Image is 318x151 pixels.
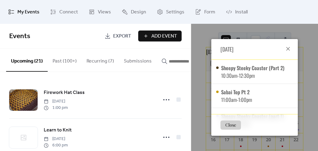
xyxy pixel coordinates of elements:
[44,142,68,149] span: 6:00 pm
[44,105,68,111] span: 1:00 pm
[98,7,111,17] span: Views
[220,120,241,130] button: Close
[17,7,39,17] span: My Events
[44,89,85,97] a: Firework Hat Class
[151,33,177,40] span: Add Event
[190,2,220,21] a: Form
[152,2,189,21] a: Settings
[48,49,82,71] button: Past (100+)
[44,126,72,134] a: Learn to Knit
[237,96,238,103] span: -
[204,7,215,17] span: Form
[221,72,237,79] span: 10:30am
[221,2,252,21] a: Install
[235,7,248,17] span: Install
[44,98,68,105] span: [DATE]
[82,49,119,71] button: Recurring (7)
[131,7,146,17] span: Design
[59,7,78,17] span: Connect
[238,96,252,103] span: 1:00pm
[221,88,252,96] div: Sabai Top Pt 2
[9,30,30,43] span: Events
[221,96,237,103] span: 11:00am
[84,2,116,21] a: Views
[113,33,131,40] span: Export
[46,2,83,21] a: Connect
[119,49,157,71] button: Submissions
[166,7,184,17] span: Settings
[4,2,44,21] a: My Events
[100,31,136,41] a: Export
[239,72,255,79] span: 12:30pm
[220,45,234,53] span: [DATE]
[237,72,239,79] span: -
[44,136,68,142] span: [DATE]
[6,49,48,72] button: Upcoming (21)
[221,64,284,72] div: Sheepy Steeky Coaster (Part 2)
[221,112,284,120] div: Sheepy Steeky Coaster (part 1)
[117,2,151,21] a: Design
[138,31,182,41] button: Add Event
